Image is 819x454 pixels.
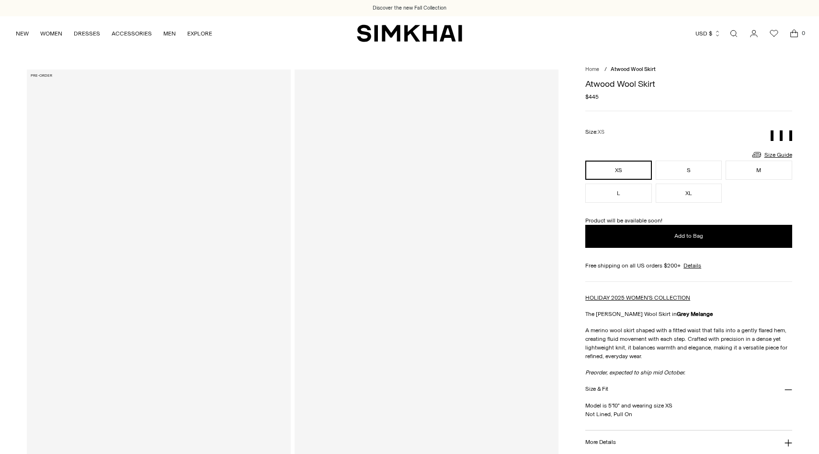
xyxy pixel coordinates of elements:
[598,129,604,135] span: XS
[585,401,792,419] p: Model is 5'10" and wearing size XS Not Lined, Pull On
[726,161,792,180] button: M
[656,184,722,203] button: XL
[585,216,792,225] p: Product will be available soon!
[585,294,690,301] a: HOLIDAY 2025 WOMEN'S COLLECTION
[677,311,713,317] strong: Grey Melange
[585,439,615,445] h3: More Details
[585,225,792,248] button: Add to Bag
[764,24,784,43] a: Wishlist
[585,161,651,180] button: XS
[585,386,608,392] h3: Size & Fit
[585,128,604,137] label: Size:
[585,184,651,203] button: L
[585,66,792,74] nav: breadcrumbs
[611,66,656,72] span: Atwood Wool Skirt
[163,23,176,44] a: MEN
[373,4,446,12] a: Discover the new Fall Collection
[112,23,152,44] a: ACCESSORIES
[585,261,792,270] div: Free shipping on all US orders $200+
[724,24,743,43] a: Open search modal
[585,93,599,101] span: $445
[16,23,29,44] a: NEW
[585,80,792,88] h1: Atwood Wool Skirt
[683,261,701,270] a: Details
[40,23,62,44] a: WOMEN
[604,66,607,74] div: /
[585,377,792,401] button: Size & Fit
[799,29,808,37] span: 0
[674,232,703,240] span: Add to Bag
[744,24,763,43] a: Go to the account page
[187,23,212,44] a: EXPLORE
[357,24,462,43] a: SIMKHAI
[751,149,792,161] a: Size Guide
[585,326,792,361] p: A merino wool skirt shaped with a fitted waist that falls into a gently flared hem, creating flui...
[656,161,722,180] button: S
[585,310,792,318] p: The [PERSON_NAME] Wool Skirt in
[585,369,685,376] em: Preorder, expected to ship mid October.
[74,23,100,44] a: DRESSES
[695,23,721,44] button: USD $
[785,24,804,43] a: Open cart modal
[585,66,599,72] a: Home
